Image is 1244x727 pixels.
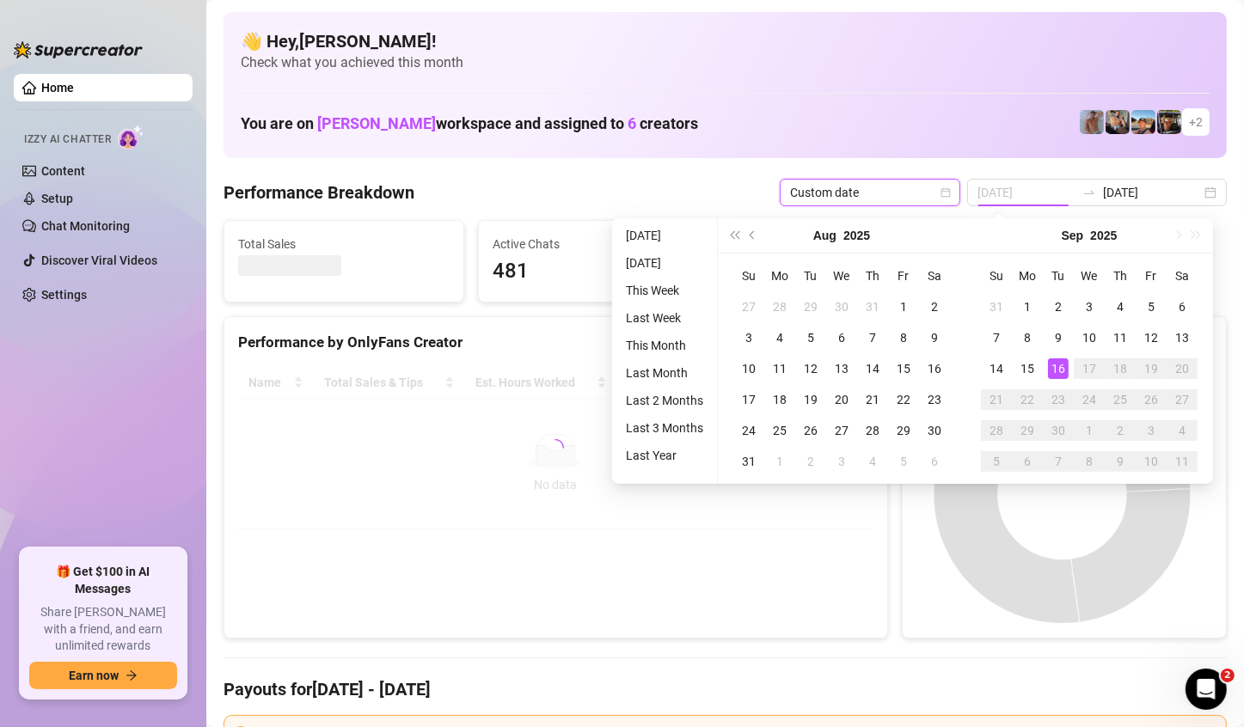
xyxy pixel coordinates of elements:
[544,437,567,460] span: loading
[619,363,710,383] li: Last Month
[800,451,821,472] div: 2
[493,255,704,288] span: 481
[764,291,795,322] td: 2025-07-28
[831,327,852,348] div: 6
[1167,291,1198,322] td: 2025-09-06
[769,296,790,317] div: 28
[800,389,821,410] div: 19
[41,81,74,95] a: Home
[628,114,636,132] span: 6
[919,415,950,446] td: 2025-08-30
[924,327,945,348] div: 9
[1043,353,1074,384] td: 2025-09-16
[1141,420,1161,441] div: 3
[919,446,950,477] td: 2025-09-06
[1074,322,1105,353] td: 2025-09-10
[769,327,790,348] div: 4
[862,358,883,379] div: 14
[862,451,883,472] div: 4
[1074,353,1105,384] td: 2025-09-17
[1079,358,1100,379] div: 17
[1105,353,1136,384] td: 2025-09-18
[1105,415,1136,446] td: 2025-10-02
[1110,296,1131,317] div: 4
[986,451,1007,472] div: 5
[241,114,698,133] h1: You are on workspace and assigned to creators
[69,669,119,682] span: Earn now
[1189,113,1203,131] span: + 2
[1103,183,1201,202] input: End date
[238,235,450,254] span: Total Sales
[919,384,950,415] td: 2025-08-23
[1110,327,1131,348] div: 11
[857,260,888,291] th: Th
[888,322,919,353] td: 2025-08-08
[1074,415,1105,446] td: 2025-10-01
[893,296,914,317] div: 1
[1079,327,1100,348] div: 10
[619,418,710,438] li: Last 3 Months
[1105,322,1136,353] td: 2025-09-11
[924,451,945,472] div: 6
[919,322,950,353] td: 2025-08-09
[733,260,764,291] th: Su
[41,288,87,302] a: Settings
[795,353,826,384] td: 2025-08-12
[893,327,914,348] div: 8
[1136,384,1167,415] td: 2025-09-26
[769,389,790,410] div: 18
[1017,420,1038,441] div: 29
[1172,358,1192,379] div: 20
[1167,260,1198,291] th: Sa
[862,327,883,348] div: 7
[744,218,763,253] button: Previous month (PageUp)
[769,451,790,472] div: 1
[619,390,710,411] li: Last 2 Months
[769,420,790,441] div: 25
[857,291,888,322] td: 2025-07-31
[795,322,826,353] td: 2025-08-05
[977,183,1075,202] input: Start date
[800,358,821,379] div: 12
[29,564,177,597] span: 🎁 Get $100 in AI Messages
[1048,389,1069,410] div: 23
[764,415,795,446] td: 2025-08-25
[738,389,759,410] div: 17
[826,260,857,291] th: We
[1017,451,1038,472] div: 6
[1017,327,1038,348] div: 8
[981,415,1012,446] td: 2025-09-28
[738,358,759,379] div: 10
[826,446,857,477] td: 2025-09-03
[1079,451,1100,472] div: 8
[800,327,821,348] div: 5
[1136,291,1167,322] td: 2025-09-05
[888,260,919,291] th: Fr
[1079,389,1100,410] div: 24
[813,218,836,253] button: Choose a month
[1048,451,1069,472] div: 7
[29,662,177,689] button: Earn nowarrow-right
[1017,358,1038,379] div: 15
[790,180,950,205] span: Custom date
[41,219,130,233] a: Chat Monitoring
[1172,389,1192,410] div: 27
[1012,353,1043,384] td: 2025-09-15
[862,420,883,441] div: 28
[241,53,1210,72] span: Check what you achieved this month
[733,322,764,353] td: 2025-08-03
[41,254,157,267] a: Discover Viral Videos
[893,358,914,379] div: 15
[619,280,710,301] li: This Week
[941,187,951,198] span: calendar
[981,260,1012,291] th: Su
[1141,358,1161,379] div: 19
[924,420,945,441] div: 30
[986,358,1007,379] div: 14
[1141,451,1161,472] div: 10
[619,335,710,356] li: This Month
[1167,322,1198,353] td: 2025-09-13
[1062,218,1084,253] button: Choose a month
[1043,415,1074,446] td: 2025-09-30
[1105,384,1136,415] td: 2025-09-25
